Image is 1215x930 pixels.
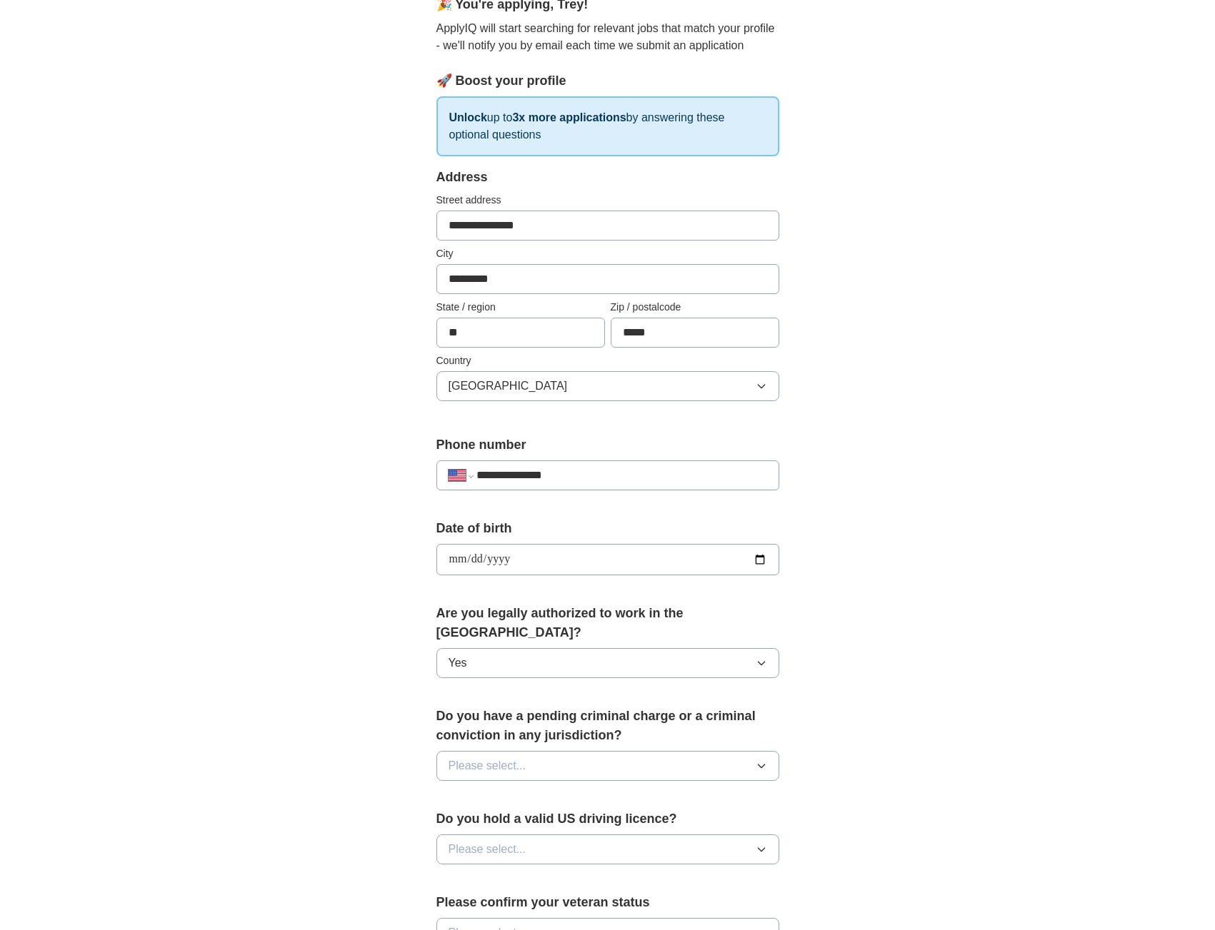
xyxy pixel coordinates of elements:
label: State / region [436,300,605,315]
label: Country [436,353,779,368]
div: Address [436,168,779,187]
label: Do you hold a valid US driving licence? [436,809,779,829]
p: up to by answering these optional questions [436,96,779,156]
p: ApplyIQ will start searching for relevant jobs that match your profile - we'll notify you by emai... [436,20,779,54]
strong: Unlock [449,111,487,123]
label: Street address [436,193,779,208]
span: Please select... [449,841,526,858]
label: Please confirm your veteran status [436,893,779,912]
label: City [436,246,779,261]
span: [GEOGRAPHIC_DATA] [449,378,568,395]
button: Yes [436,648,779,678]
button: Please select... [436,834,779,864]
label: Are you legally authorized to work in the [GEOGRAPHIC_DATA]? [436,604,779,642]
button: Please select... [436,751,779,781]
label: Do you have a pending criminal charge or a criminal conviction in any jurisdiction? [436,707,779,745]
div: 🚀 Boost your profile [436,71,779,91]
strong: 3x more applications [512,111,626,123]
label: Date of birth [436,519,779,538]
button: [GEOGRAPHIC_DATA] [436,371,779,401]
label: Phone number [436,435,779,455]
span: Please select... [449,757,526,774]
label: Zip / postalcode [611,300,779,315]
span: Yes [449,654,467,672]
